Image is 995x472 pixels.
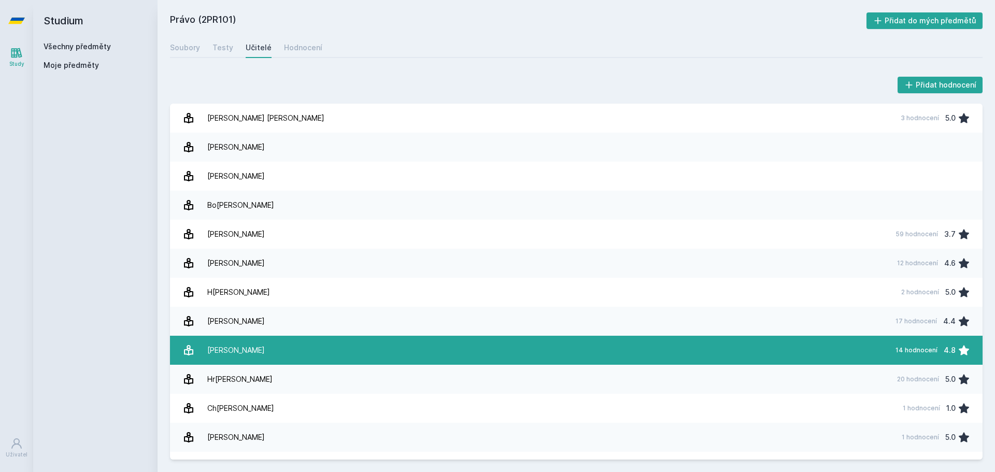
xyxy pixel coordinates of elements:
[170,133,983,162] a: [PERSON_NAME]
[2,432,31,464] a: Uživatel
[897,375,939,383] div: 20 hodnocení
[943,311,956,332] div: 4.4
[9,60,24,68] div: Study
[207,166,265,187] div: [PERSON_NAME]
[212,37,233,58] a: Testy
[170,42,200,53] div: Soubory
[207,369,273,390] div: Hr[PERSON_NAME]
[897,259,938,267] div: 12 hodnocení
[207,137,265,158] div: [PERSON_NAME]
[207,224,265,245] div: [PERSON_NAME]
[945,369,956,390] div: 5.0
[207,311,265,332] div: [PERSON_NAME]
[170,249,983,278] a: [PERSON_NAME] 12 hodnocení 4.6
[901,288,939,296] div: 2 hodnocení
[207,398,274,419] div: Ch[PERSON_NAME]
[170,423,983,452] a: [PERSON_NAME] 1 hodnocení 5.0
[944,253,956,274] div: 4.6
[902,433,939,441] div: 1 hodnocení
[945,108,956,128] div: 5.0
[170,37,200,58] a: Soubory
[901,114,939,122] div: 3 hodnocení
[170,365,983,394] a: Hr[PERSON_NAME] 20 hodnocení 5.0
[944,340,956,361] div: 4.8
[170,12,866,29] h2: Právo (2PR101)
[170,336,983,365] a: [PERSON_NAME] 14 hodnocení 4.8
[207,253,265,274] div: [PERSON_NAME]
[170,220,983,249] a: [PERSON_NAME] 59 hodnocení 3.7
[866,12,983,29] button: Přidat do mých předmětů
[898,77,983,93] button: Přidat hodnocení
[946,398,956,419] div: 1.0
[207,108,324,128] div: [PERSON_NAME] [PERSON_NAME]
[944,224,956,245] div: 3.7
[246,37,272,58] a: Učitelé
[895,230,938,238] div: 59 hodnocení
[170,307,983,336] a: [PERSON_NAME] 17 hodnocení 4.4
[284,42,322,53] div: Hodnocení
[170,278,983,307] a: H[PERSON_NAME] 2 hodnocení 5.0
[207,340,265,361] div: [PERSON_NAME]
[895,317,937,325] div: 17 hodnocení
[170,394,983,423] a: Ch[PERSON_NAME] 1 hodnocení 1.0
[44,60,99,70] span: Moje předměty
[207,282,270,303] div: H[PERSON_NAME]
[170,191,983,220] a: Bo[PERSON_NAME]
[945,282,956,303] div: 5.0
[207,427,265,448] div: [PERSON_NAME]
[895,346,937,354] div: 14 hodnocení
[903,404,940,412] div: 1 hodnocení
[170,162,983,191] a: [PERSON_NAME]
[945,427,956,448] div: 5.0
[2,41,31,73] a: Study
[170,104,983,133] a: [PERSON_NAME] [PERSON_NAME] 3 hodnocení 5.0
[246,42,272,53] div: Učitelé
[212,42,233,53] div: Testy
[207,195,274,216] div: Bo[PERSON_NAME]
[6,451,27,459] div: Uživatel
[44,42,111,51] a: Všechny předměty
[284,37,322,58] a: Hodnocení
